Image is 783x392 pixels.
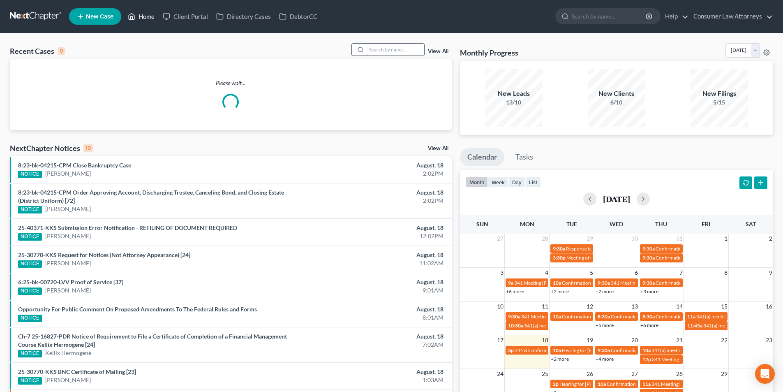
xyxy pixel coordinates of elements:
span: 7 [679,268,684,278]
div: NOTICE [18,350,42,357]
a: 8:23-bk-04215-CPM Close Bankruptcy Case [18,162,131,169]
div: NOTICE [18,206,42,213]
a: [PERSON_NAME] [45,232,91,240]
a: Kellix Hermogene [45,349,91,357]
span: Fri [702,220,710,227]
span: 341 Meeting [PERSON_NAME] [521,313,588,320]
a: Directory Cases [212,9,275,24]
span: 9a [508,280,513,286]
a: 25-40371-KKS Submission Error Notification - REFILING OF DOCUMENT REQUIRED [18,224,237,231]
input: Search by name... [572,9,647,24]
a: View All [428,146,448,151]
span: 26 [586,369,594,379]
div: August, 18 [307,332,443,341]
span: 341 & Confirmation Hearing [PERSON_NAME] [515,347,615,353]
div: New Filings [691,89,748,98]
button: day [508,176,525,188]
span: 17 [496,335,504,345]
span: 31 [675,234,684,244]
div: New Leads [485,89,543,98]
a: +3 more [640,288,658,295]
div: 2:02PM [307,197,443,205]
span: 27 [631,369,639,379]
span: 21 [675,335,684,345]
div: 0 [58,47,65,55]
div: 6/10 [588,98,645,107]
span: 23 [765,335,773,345]
span: Tue [566,220,577,227]
span: 11 [541,302,549,311]
span: 25 [541,369,549,379]
span: 10a [553,347,561,353]
span: 341 Meeting [PERSON_NAME] [651,381,718,387]
span: 10a [598,381,606,387]
a: Consumer Law Attorneys [689,9,773,24]
span: 2 [768,234,773,244]
span: 4 [544,268,549,278]
div: 7:02AM [307,341,443,349]
span: 16 [765,302,773,311]
input: Search by name... [367,44,424,56]
h3: Monthly Progress [460,48,518,58]
span: 8 [723,268,728,278]
span: Sat [746,220,756,227]
a: [PERSON_NAME] [45,376,91,384]
span: 3 [499,268,504,278]
a: Tasks [508,148,540,166]
span: 9:30a [642,246,655,252]
span: Confirmation hearing [PERSON_NAME] [562,280,648,286]
span: Confirmation Hearing [PERSON_NAME] [656,255,742,261]
span: 1 [723,234,728,244]
span: 10a [553,280,561,286]
div: 9:01AM [307,286,443,295]
div: 13/10 [485,98,543,107]
span: 341 Meeting [PERSON_NAME] [611,280,677,286]
div: August, 18 [307,305,443,313]
a: Ch-7 25-16827-PDR Notice of Requirement to File a Certificate of Completion of a Financial Manage... [18,333,287,348]
a: [PERSON_NAME] [45,259,91,267]
span: Meeting of Creditors for [PERSON_NAME] [566,255,658,261]
span: 22 [720,335,728,345]
div: NOTICE [18,288,42,295]
div: Open Intercom Messenger [755,364,775,384]
span: 28 [541,234,549,244]
div: 11:02AM [307,259,443,267]
span: 3:30p [553,255,566,261]
button: month [466,176,488,188]
a: 25-30770-KKS Request for Notices (Not Attorney Appearance) [24] [18,251,190,258]
span: 341(a) meeting for [PERSON_NAME] [703,322,783,329]
a: 25-30770-KKS BNC Certificate of Mailing [23] [18,368,136,375]
div: 12:02PM [307,232,443,240]
span: 8:30a [598,313,610,320]
span: 11a [642,381,651,387]
div: Recent Cases [10,46,65,56]
a: +2 more [551,356,569,362]
span: 341(a) meeting for [PERSON_NAME] [651,347,731,353]
span: 29 [720,369,728,379]
a: Calendar [460,148,504,166]
span: Mon [520,220,534,227]
span: 10a [642,347,651,353]
a: +2 more [596,288,614,295]
div: 5/15 [691,98,748,107]
a: View All [428,49,448,54]
a: DebtorCC [275,9,321,24]
div: 2:02PM [307,169,443,178]
span: 11:45a [687,322,702,329]
span: 6 [634,268,639,278]
button: list [525,176,541,188]
div: NextChapter Notices [10,143,93,153]
a: +4 more [596,356,614,362]
h2: [DATE] [603,195,630,203]
span: 5 [589,268,594,278]
div: 8:01AM [307,313,443,322]
span: 9:30a [598,347,610,353]
span: 10:30a [508,322,523,329]
span: 14 [675,302,684,311]
span: Confirmation Hearing [PERSON_NAME] [607,381,693,387]
span: 8:30a [642,313,655,320]
a: +5 more [596,322,614,328]
span: Confirmation Hearing [PERSON_NAME] [611,313,698,320]
span: 29 [586,234,594,244]
div: August, 18 [307,251,443,259]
